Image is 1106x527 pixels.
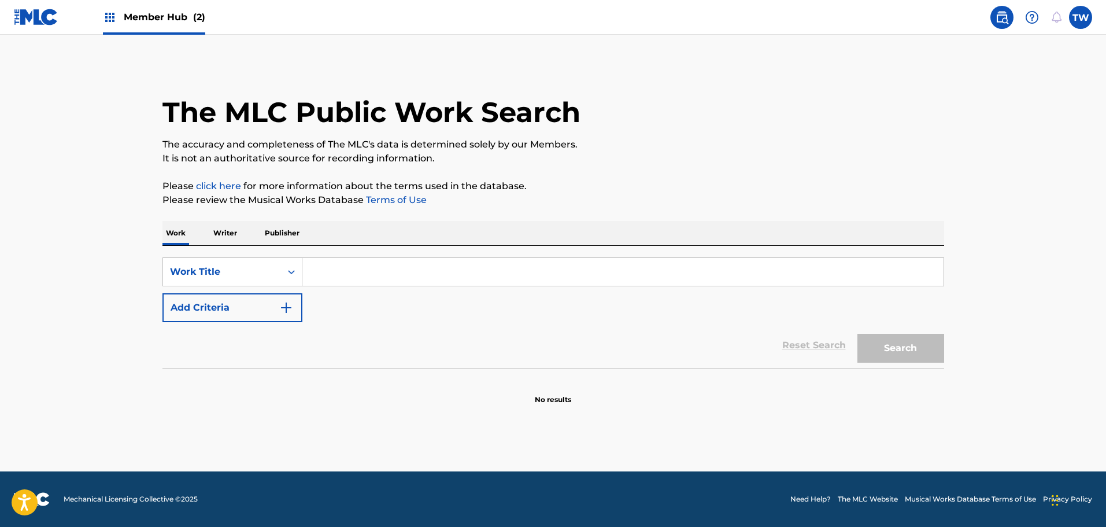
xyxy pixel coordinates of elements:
div: User Menu [1069,6,1092,29]
a: The MLC Website [838,494,898,504]
button: Add Criteria [162,293,302,322]
img: search [995,10,1009,24]
p: Please for more information about the terms used in the database. [162,179,944,193]
a: click here [196,180,241,191]
span: Member Hub [124,10,205,24]
img: logo [14,492,50,506]
p: Writer [210,221,241,245]
span: Mechanical Licensing Collective © 2025 [64,494,198,504]
h1: The MLC Public Work Search [162,95,580,130]
form: Search Form [162,257,944,368]
div: Drag [1052,483,1059,518]
p: Publisher [261,221,303,245]
p: Work [162,221,189,245]
a: Musical Works Database Terms of Use [905,494,1036,504]
a: Terms of Use [364,194,427,205]
div: Help [1020,6,1044,29]
div: Notifications [1050,12,1062,23]
img: Top Rightsholders [103,10,117,24]
img: help [1025,10,1039,24]
img: MLC Logo [14,9,58,25]
span: (2) [193,12,205,23]
p: Please review the Musical Works Database [162,193,944,207]
img: 9d2ae6d4665cec9f34b9.svg [279,301,293,315]
a: Privacy Policy [1043,494,1092,504]
p: No results [535,381,571,405]
iframe: Chat Widget [1048,471,1106,527]
div: Work Title [170,265,274,279]
p: The accuracy and completeness of The MLC's data is determined solely by our Members. [162,138,944,152]
p: It is not an authoritative source for recording information. [162,152,944,165]
a: Need Help? [790,494,831,504]
a: Public Search [990,6,1013,29]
